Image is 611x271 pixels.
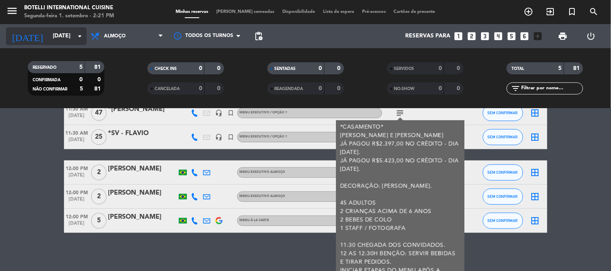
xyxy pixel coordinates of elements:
[212,10,278,14] span: [PERSON_NAME] semeadas
[108,128,177,139] div: *SV - FLAVIO
[155,67,177,71] span: CHECK INS
[457,66,462,71] strong: 0
[33,78,60,82] span: CONFIRMADA
[559,66,562,71] strong: 5
[108,212,177,222] div: [PERSON_NAME]
[457,86,462,91] strong: 0
[91,213,107,229] span: 5
[453,31,464,41] i: looks_one
[511,84,520,93] i: filter_list
[75,31,85,41] i: arrow_drop_down
[394,87,415,91] span: NO-SHOW
[574,66,582,71] strong: 81
[6,5,18,20] button: menu
[64,197,90,206] span: [DATE]
[483,129,523,145] button: SEM CONFIRMAR
[91,189,107,205] span: 2
[480,31,490,41] i: looks_3
[64,172,90,182] span: [DATE]
[254,31,263,41] span: pending_actions
[64,128,90,137] span: 11:30 AM
[530,132,540,142] i: border_all
[64,187,90,197] span: 12:00 PM
[240,111,288,114] span: MENU EXECUTIVO / OPÇÃO 1
[483,189,523,205] button: SEM CONFIRMAR
[91,164,107,181] span: 2
[155,87,180,91] span: CANCELADA
[64,113,90,122] span: [DATE]
[439,66,442,71] strong: 0
[488,170,518,175] span: SEM CONFIRMAR
[589,7,599,16] i: search
[104,33,126,39] span: Almoço
[530,168,540,177] i: border_all
[275,67,296,71] span: SENTADAS
[64,137,90,146] span: [DATE]
[546,7,555,16] i: exit_to_app
[483,164,523,181] button: SEM CONFIRMAR
[79,77,83,82] strong: 0
[337,66,342,71] strong: 0
[64,211,90,221] span: 12:00 PM
[577,24,605,48] div: LOG OUT
[199,66,202,71] strong: 0
[530,216,540,226] i: border_all
[493,31,503,41] i: looks_4
[108,164,177,174] div: [PERSON_NAME]
[275,87,303,91] span: REAGENDADA
[319,86,322,91] strong: 0
[488,135,518,139] span: SEM CONFIRMAR
[108,188,177,198] div: [PERSON_NAME]
[586,31,596,41] i: power_settings_new
[506,31,517,41] i: looks_5
[390,10,439,14] span: Cartões de presente
[319,66,322,71] strong: 0
[240,135,288,138] span: MENU EXECUTIVO / OPÇÃO 1
[520,84,583,93] input: Filtrar por nome...
[217,66,222,71] strong: 0
[240,195,286,198] span: MENU EXECUTIVO ALMOÇO
[394,67,414,71] span: SERVIDOS
[215,133,223,141] i: headset_mic
[488,218,518,223] span: SEM CONFIRMAR
[94,64,102,70] strong: 81
[520,31,530,41] i: looks_6
[172,10,212,14] span: Minhas reservas
[358,10,390,14] span: Pré-acessos
[278,10,319,14] span: Disponibilidade
[524,7,534,16] i: add_circle_outline
[97,77,102,82] strong: 0
[91,105,107,121] span: 47
[215,217,223,224] img: google-logo.png
[568,7,577,16] i: turned_in_not
[319,10,358,14] span: Lista de espera
[530,192,540,201] i: border_all
[79,64,83,70] strong: 5
[228,109,235,117] i: turned_in_not
[91,129,107,145] span: 25
[396,108,405,118] i: subject
[228,133,235,141] i: turned_in_not
[33,87,67,91] span: NÃO CONFIRMAR
[337,86,342,91] strong: 0
[6,27,49,45] i: [DATE]
[483,213,523,229] button: SEM CONFIRMAR
[64,221,90,230] span: [DATE]
[240,219,269,222] span: MENU À LA CARTE
[533,31,543,41] i: add_box
[94,86,102,92] strong: 81
[199,86,202,91] strong: 0
[80,86,83,92] strong: 5
[558,31,568,41] span: print
[217,86,222,91] strong: 0
[483,105,523,121] button: SEM CONFIRMAR
[64,163,90,172] span: 12:00 PM
[215,109,223,117] i: headset_mic
[488,111,518,115] span: SEM CONFIRMAR
[405,33,450,39] span: Reservas para
[24,12,114,20] div: Segunda-feira 1. setembro - 2:21 PM
[108,104,177,115] div: *[PERSON_NAME]
[439,86,442,91] strong: 0
[240,170,286,174] span: MENU EXECUTIVO ALMOÇO
[33,66,56,70] span: RESERVADO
